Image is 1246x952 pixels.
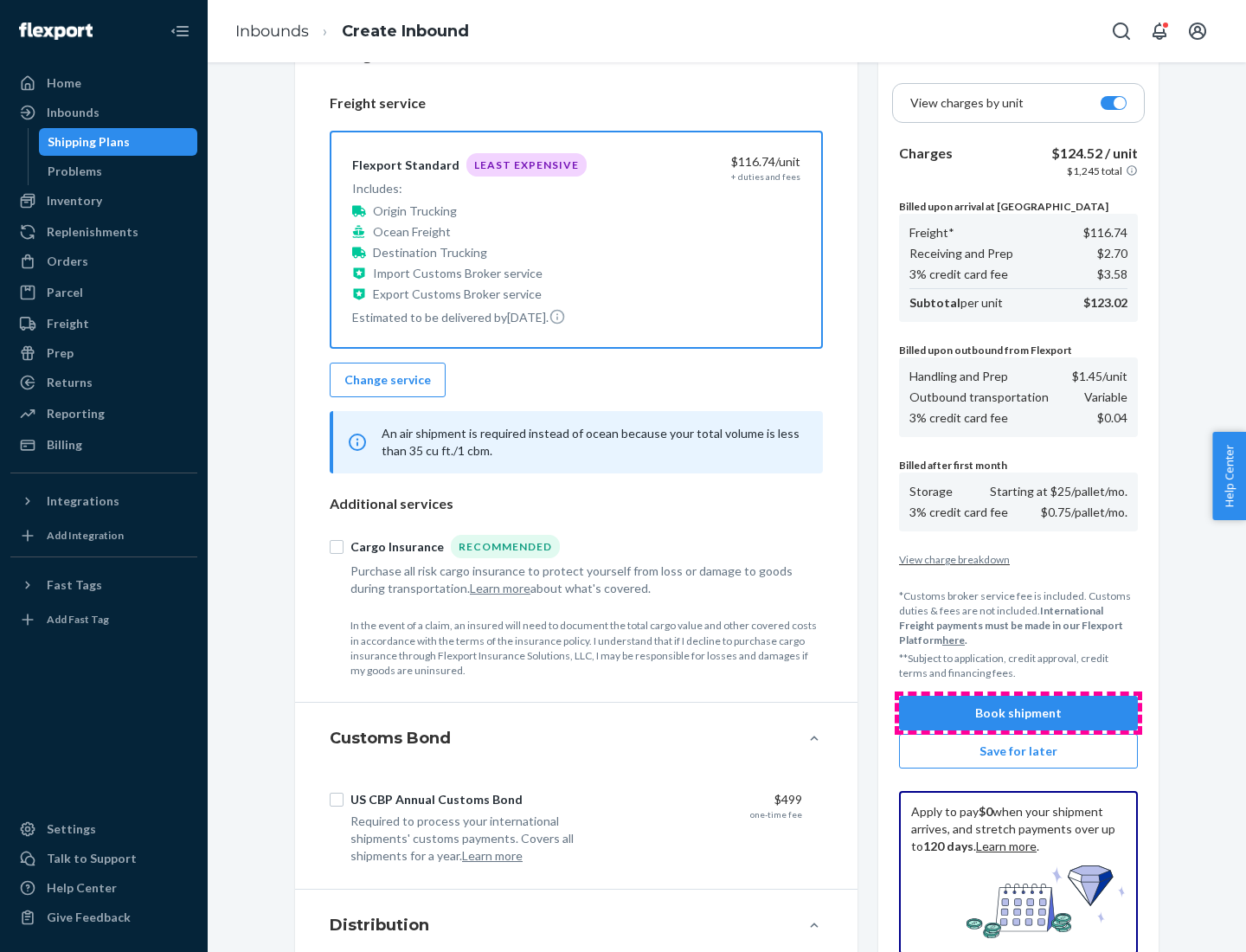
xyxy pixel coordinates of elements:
[899,343,1138,357] p: Billed upon outbound from Flexport
[899,458,1138,473] p: Billed after first month
[899,734,1138,769] button: Save for later
[1104,14,1139,48] button: Open Search Box
[373,203,457,220] p: Origin Trucking
[10,571,197,599] button: Fast Tags
[909,389,1049,406] p: Outbound transportation
[10,874,197,902] a: Help Center
[342,22,469,41] a: Create Inbound
[1067,164,1122,178] p: $1,245 total
[330,914,429,936] h4: Distribution
[979,804,992,819] b: $0
[47,820,96,838] div: Settings
[330,727,451,749] h4: Customs Bond
[899,604,1123,646] b: International Freight payments must be made in our Flexport Platform .
[1051,144,1138,164] p: $124.52 / unit
[330,494,823,514] p: Additional services
[909,224,954,241] p: Freight*
[47,223,138,241] div: Replenishments
[373,286,542,303] p: Export Customs Broker service
[899,589,1138,648] p: *Customs broker service fee is included. Customs duties & fees are not included.
[1083,224,1127,241] p: $116.74
[48,133,130,151] div: Shipping Plans
[47,528,124,543] div: Add Integration
[10,279,197,306] a: Parcel
[350,791,523,808] div: US CBP Annual Customs Bond
[1072,368,1127,385] p: $1.45 /unit
[899,696,1138,730] button: Book shipment
[163,14,197,48] button: Close Navigation
[1097,266,1127,283] p: $3.58
[47,74,81,92] div: Home
[235,22,309,41] a: Inbounds
[910,94,1024,112] p: View charges by unit
[350,538,444,556] div: Cargo Insurance
[330,540,344,554] input: Cargo InsuranceRecommended
[909,295,960,310] b: Subtotal
[330,93,823,113] p: Freight service
[47,284,83,301] div: Parcel
[10,69,197,97] a: Home
[990,483,1127,500] p: Starting at $25/pallet/mo.
[899,199,1138,214] p: Billed upon arrival at [GEOGRAPHIC_DATA]
[909,409,1008,427] p: 3% credit card fee
[373,244,487,261] p: Destination Trucking
[1084,389,1127,406] p: Variable
[47,492,119,510] div: Integrations
[373,265,543,282] p: Import Customs Broker service
[10,218,197,246] a: Replenishments
[620,153,800,170] div: $116.74 /unit
[942,634,965,646] a: here
[923,839,973,853] b: 120 days
[10,487,197,515] button: Integrations
[10,522,197,550] a: Add Integration
[330,363,446,397] button: Change service
[909,266,1008,283] p: 3% credit card fee
[47,436,82,453] div: Billing
[10,400,197,428] a: Reporting
[1180,14,1215,48] button: Open account menu
[48,163,102,180] div: Problems
[47,879,117,897] div: Help Center
[731,170,800,183] div: + duties and fees
[39,128,198,156] a: Shipping Plans
[10,815,197,843] a: Settings
[47,576,102,594] div: Fast Tags
[10,606,197,634] a: Add Fast Tag
[330,793,344,807] input: US CBP Annual Customs Bond
[47,405,105,422] div: Reporting
[10,187,197,215] a: Inventory
[47,344,74,362] div: Prep
[382,425,802,460] p: An air shipment is required instead of ocean because your total volume is less than 35 cu ft./1 cbm.
[909,504,1008,521] p: 3% credit card fee
[47,612,109,627] div: Add Fast Tag
[1097,245,1127,262] p: $2.70
[899,552,1138,567] p: View charge breakdown
[470,580,530,597] button: Learn more
[1142,14,1177,48] button: Open notifications
[10,845,197,872] a: Talk to Support
[222,6,483,57] ol: breadcrumbs
[350,618,823,678] p: In the event of a claim, an insured will need to document the total cargo value and other covered...
[352,180,587,197] p: Includes:
[899,651,1138,680] p: **Subject to application, credit approval, credit terms and financing fees.
[899,145,953,161] b: Charges
[451,535,560,558] div: Recommended
[47,253,88,270] div: Orders
[350,563,802,597] div: Purchase all risk cargo insurance to protect yourself from loss or damage to goods during transpo...
[373,223,451,241] p: Ocean Freight
[10,310,197,338] a: Freight
[462,847,523,865] button: Learn more
[750,808,802,820] div: one-time fee
[47,315,89,332] div: Freight
[976,839,1037,853] a: Learn more
[909,294,1003,312] p: per unit
[10,339,197,367] a: Prep
[10,99,197,126] a: Inbounds
[47,909,131,926] div: Give Feedback
[1212,432,1246,520] span: Help Center
[10,431,197,459] a: Billing
[1041,504,1127,521] p: $0.75/pallet/mo.
[350,813,608,865] div: Required to process your international shipments' customs payments. Covers all shipments for a year.
[10,904,197,931] button: Give Feedback
[47,374,93,391] div: Returns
